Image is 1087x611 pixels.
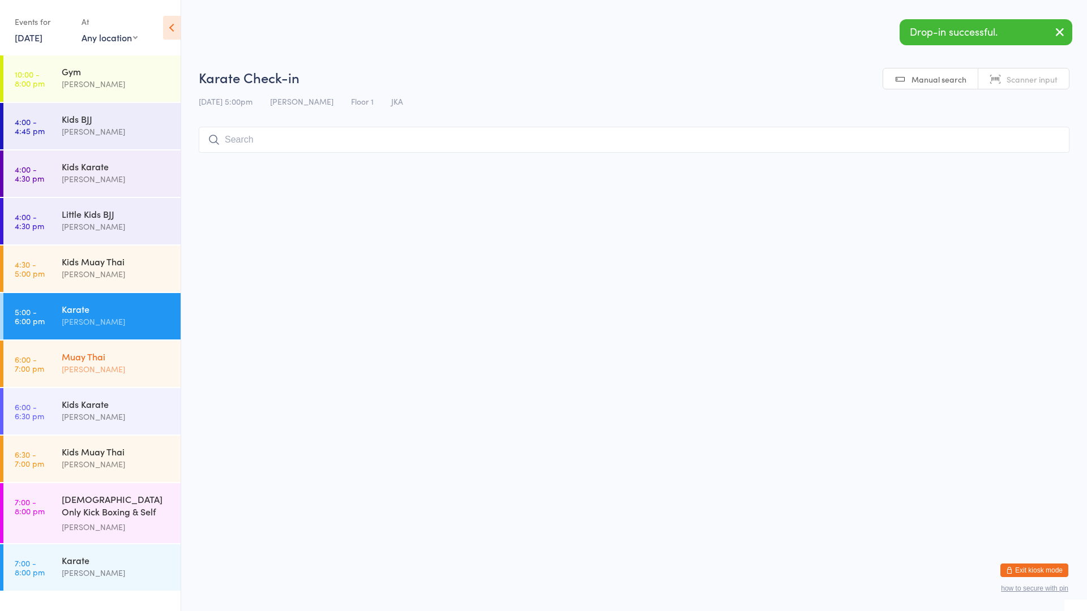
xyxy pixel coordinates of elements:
time: 4:00 - 4:45 pm [15,117,45,135]
div: Muay Thai [62,350,171,363]
div: Karate [62,554,171,566]
a: 4:00 -4:45 pmKids BJJ[PERSON_NAME] [3,103,181,149]
a: 4:30 -5:00 pmKids Muay Thai[PERSON_NAME] [3,246,181,292]
div: Little Kids BJJ [62,208,171,220]
button: how to secure with pin [1001,584,1068,592]
input: Search [199,127,1069,153]
div: [PERSON_NAME] [62,363,171,376]
div: Kids BJJ [62,113,171,125]
div: Karate [62,303,171,315]
span: Scanner input [1007,74,1058,85]
div: Kids Muay Thai [62,445,171,458]
div: [PERSON_NAME] [62,220,171,233]
div: [DEMOGRAPHIC_DATA] Only Kick Boxing & Self Defence [62,493,171,520]
time: 5:00 - 6:00 pm [15,307,45,325]
div: [PERSON_NAME] [62,410,171,423]
time: 4:30 - 5:00 pm [15,260,45,278]
time: 10:00 - 8:00 pm [15,70,45,88]
a: 4:00 -4:30 pmLittle Kids BJJ[PERSON_NAME] [3,198,181,244]
div: Kids Muay Thai [62,255,171,268]
span: Floor 1 [351,96,374,107]
div: Drop-in successful. [900,19,1072,45]
a: 10:00 -8:00 pmGym[PERSON_NAME] [3,55,181,102]
div: [PERSON_NAME] [62,125,171,138]
time: 4:00 - 4:30 pm [15,212,44,230]
div: [PERSON_NAME] [62,566,171,579]
div: [PERSON_NAME] [62,173,171,186]
div: [PERSON_NAME] [62,78,171,91]
div: At [82,12,138,31]
a: 6:00 -6:30 pmKids Karate[PERSON_NAME] [3,388,181,434]
a: 4:00 -4:30 pmKids Karate[PERSON_NAME] [3,150,181,197]
div: Kids Karate [62,160,171,173]
div: Any location [82,31,138,44]
time: 7:00 - 8:00 pm [15,558,45,576]
button: Exit kiosk mode [1000,563,1068,577]
div: Gym [62,65,171,78]
time: 7:00 - 8:00 pm [15,497,45,515]
span: [PERSON_NAME] [270,96,333,107]
div: [PERSON_NAME] [62,458,171,471]
div: [PERSON_NAME] [62,268,171,281]
h2: Karate Check-in [199,68,1069,87]
time: 6:00 - 6:30 pm [15,402,44,420]
div: [PERSON_NAME] [62,520,171,533]
time: 4:00 - 4:30 pm [15,165,44,183]
div: Kids Karate [62,398,171,410]
a: 7:00 -8:00 pmKarate[PERSON_NAME] [3,544,181,591]
time: 6:30 - 7:00 pm [15,450,44,468]
div: Events for [15,12,70,31]
a: 6:30 -7:00 pmKids Muay Thai[PERSON_NAME] [3,436,181,482]
time: 6:00 - 7:00 pm [15,355,44,373]
span: Manual search [911,74,966,85]
div: [PERSON_NAME] [62,315,171,328]
a: 7:00 -8:00 pm[DEMOGRAPHIC_DATA] Only Kick Boxing & Self Defence[PERSON_NAME] [3,483,181,543]
span: [DATE] 5:00pm [199,96,253,107]
a: [DATE] [15,31,42,44]
a: 5:00 -6:00 pmKarate[PERSON_NAME] [3,293,181,339]
a: 6:00 -7:00 pmMuay Thai[PERSON_NAME] [3,341,181,387]
span: JKA [391,96,403,107]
